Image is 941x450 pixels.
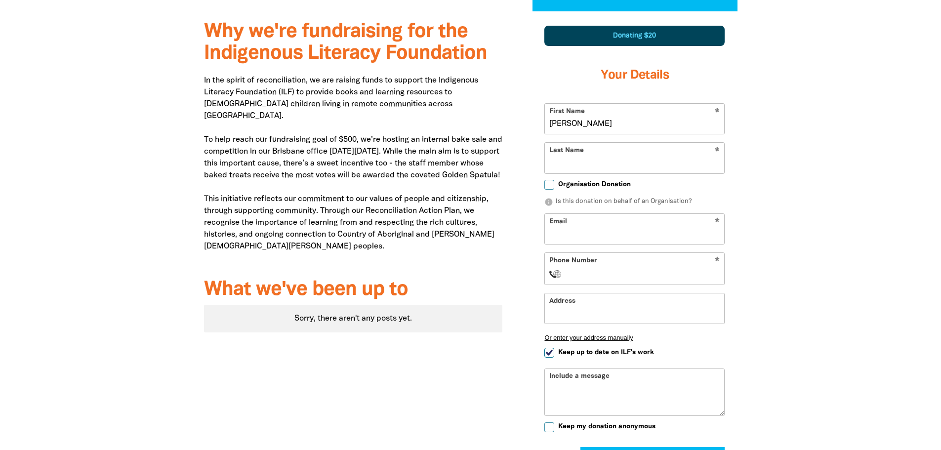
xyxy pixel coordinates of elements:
[204,23,487,63] span: Why we're fundraising for the Indigenous Literacy Foundation
[204,305,503,332] div: Paginated content
[204,75,503,264] p: In the spirit of reconciliation, we are raising funds to support the Indigenous Literacy Foundati...
[558,422,655,431] span: Keep my donation anonymous
[715,257,720,266] i: Required
[558,180,631,189] span: Organisation Donation
[544,180,554,190] input: Organisation Donation
[204,279,503,301] h3: What we've been up to
[544,198,553,206] i: info
[544,348,554,358] input: Keep up to date on ILF's work
[544,197,725,207] p: Is this donation on behalf of an Organisation?
[558,348,654,357] span: Keep up to date on ILF's work
[544,26,725,46] div: Donating $20
[544,56,725,95] h3: Your Details
[544,334,725,341] button: Or enter your address manually
[204,305,503,332] div: Sorry, there aren't any posts yet.
[544,422,554,432] input: Keep my donation anonymous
